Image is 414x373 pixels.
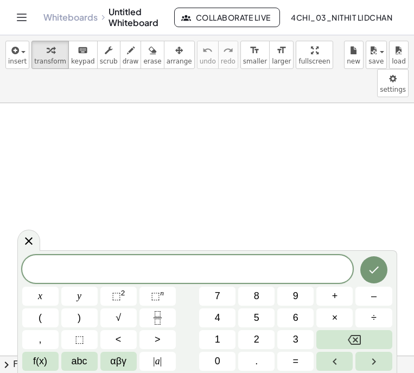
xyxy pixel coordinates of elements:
[110,354,126,369] span: αβγ
[112,290,121,301] span: ⬚
[347,58,360,65] span: new
[366,41,387,69] button: save
[202,44,213,57] i: undo
[332,311,338,325] span: ×
[277,330,314,349] button: 3
[22,330,59,349] button: ,
[238,330,275,349] button: 2
[34,58,66,65] span: transform
[221,58,235,65] span: redo
[116,332,122,347] span: <
[355,352,392,371] button: Right arrow
[293,332,298,347] span: 3
[291,12,392,22] span: 4CHI_03_Nithit Lidchan
[100,308,137,327] button: Square root
[139,287,176,306] button: Superscript
[143,58,161,65] span: erase
[100,58,118,65] span: scrub
[389,41,409,69] button: load
[78,44,88,57] i: keyboard
[199,352,235,371] button: 0
[254,311,259,325] span: 5
[215,354,220,369] span: 0
[139,308,176,327] button: Fraction
[197,41,219,69] button: undoundo
[377,69,409,97] button: settings
[371,289,377,304] span: –
[215,332,220,347] span: 1
[139,330,176,349] button: Greater than
[31,41,69,69] button: transform
[151,290,160,301] span: ⬚
[255,354,258,369] span: .
[199,308,235,327] button: 4
[22,352,59,371] button: Functions
[298,58,330,65] span: fullscreen
[238,352,275,371] button: .
[164,41,195,69] button: arrange
[116,311,121,325] span: √
[269,41,294,69] button: format_sizelarger
[277,352,314,371] button: Equals
[272,58,291,65] span: larger
[71,58,95,65] span: keypad
[5,41,29,69] button: insert
[174,8,279,27] button: Collaborate Live
[223,44,233,57] i: redo
[392,58,406,65] span: load
[61,352,98,371] button: Alphabet
[218,41,238,69] button: redoredo
[61,287,98,306] button: y
[61,308,98,327] button: )
[160,356,162,366] span: |
[238,287,275,306] button: 8
[78,311,81,325] span: )
[123,58,139,65] span: draw
[139,352,176,371] button: Absolute value
[254,289,259,304] span: 8
[316,308,353,327] button: Times
[121,289,125,297] sup: 2
[200,58,216,65] span: undo
[380,86,406,93] span: settings
[293,354,299,369] span: =
[183,12,270,22] span: Collaborate Live
[355,287,392,306] button: Minus
[100,330,137,349] button: Less than
[77,289,81,304] span: y
[167,58,192,65] span: arrange
[296,41,333,69] button: fullscreen
[72,354,87,369] span: abc
[199,330,235,349] button: 1
[250,44,260,57] i: format_size
[316,352,353,371] button: Left arrow
[153,354,162,369] span: a
[22,308,59,327] button: (
[238,308,275,327] button: 5
[199,287,235,306] button: 7
[293,311,298,325] span: 6
[8,58,27,65] span: insert
[368,58,384,65] span: save
[100,352,137,371] button: Greek alphabet
[240,41,270,69] button: format_sizesmaller
[75,332,84,347] span: ⬚
[215,311,220,325] span: 4
[355,308,392,327] button: Divide
[243,58,267,65] span: smaller
[277,308,314,327] button: 6
[33,354,47,369] span: f(x)
[68,41,98,69] button: keyboardkeypad
[344,41,364,69] button: new
[360,256,387,283] button: Done
[153,356,155,366] span: |
[155,332,161,347] span: >
[38,289,42,304] span: x
[141,41,164,69] button: erase
[39,332,42,347] span: ,
[120,41,142,69] button: draw
[100,287,137,306] button: Squared
[293,289,298,304] span: 9
[282,8,401,27] button: 4CHI_03_Nithit Lidchan
[215,289,220,304] span: 7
